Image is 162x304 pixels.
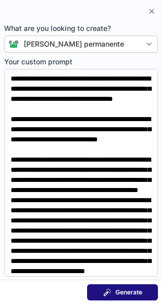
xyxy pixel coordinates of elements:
[4,23,158,33] span: What are you looking to create?
[4,69,158,277] textarea: Your custom prompt
[24,39,124,49] div: [PERSON_NAME] permanente
[87,284,158,300] button: Generate
[115,288,142,296] span: Generate
[5,40,19,48] img: Connie from ContactOut
[4,57,158,67] span: Your custom prompt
